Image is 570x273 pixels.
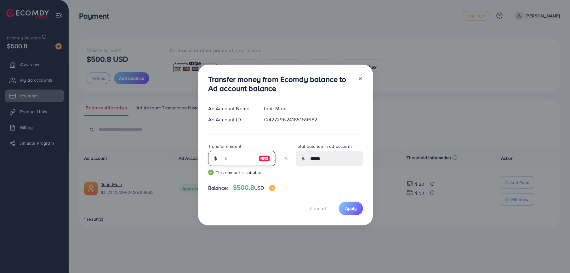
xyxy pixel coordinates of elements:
[259,155,270,162] img: image
[258,105,368,112] div: Tahir Main
[296,143,352,149] label: Total balance in ad account
[208,184,228,192] span: Balance:
[203,116,258,123] div: Ad Account ID
[345,205,357,212] span: Apply
[208,75,353,93] h3: Transfer money from Ecomdy balance to Ad account balance
[208,169,276,176] small: This amount is suitable
[310,205,326,212] span: Cancel
[543,245,565,268] iframe: Chat
[208,143,241,149] label: Transfer amount
[302,202,334,215] button: Cancel
[208,170,214,175] img: guide
[339,202,363,215] button: Apply
[254,184,264,191] span: USD
[269,185,276,191] img: image
[258,116,368,123] div: 7242729624185159682
[203,105,258,112] div: Ad Account Name
[233,184,275,192] h4: $500.8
